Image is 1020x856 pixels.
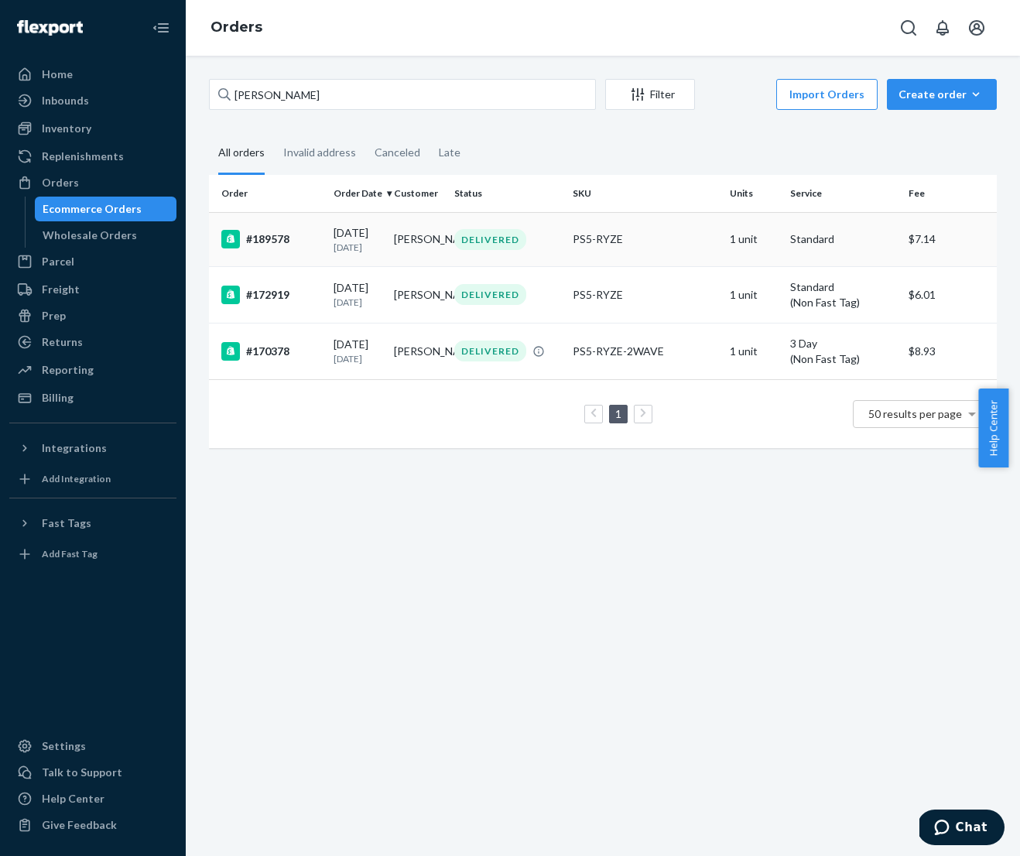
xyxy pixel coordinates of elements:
a: Help Center [9,786,176,811]
a: Orders [211,19,262,36]
a: Wholesale Orders [35,223,177,248]
a: Freight [9,277,176,302]
div: Invalid address [283,132,356,173]
button: Close Navigation [145,12,176,43]
td: 1 unit [724,323,784,379]
p: Standard [790,231,896,247]
button: Talk to Support [9,760,176,785]
th: Status [448,175,566,212]
a: Home [9,62,176,87]
p: [DATE] [334,241,382,254]
div: Canceled [375,132,420,173]
a: Settings [9,734,176,758]
div: Home [42,67,73,82]
th: SKU [566,175,724,212]
th: Order Date [327,175,388,212]
div: Prep [42,308,66,324]
a: Returns [9,330,176,354]
td: $8.93 [902,323,997,379]
button: Filter [605,79,695,110]
div: Add Integration [42,472,111,485]
div: Freight [42,282,80,297]
div: PS5-RYZE-2WAVE [573,344,718,359]
input: Search orders [209,79,596,110]
div: PS5-RYZE [573,287,718,303]
div: Add Fast Tag [42,547,98,560]
td: $7.14 [902,212,997,266]
div: DELIVERED [454,284,526,305]
button: Give Feedback [9,813,176,837]
p: [DATE] [334,352,382,365]
a: Reporting [9,358,176,382]
button: Open notifications [927,12,958,43]
a: Ecommerce Orders [35,197,177,221]
th: Order [209,175,327,212]
a: Prep [9,303,176,328]
div: Returns [42,334,83,350]
div: Billing [42,390,74,406]
div: #170378 [221,342,321,361]
div: #172919 [221,286,321,304]
th: Service [784,175,902,212]
div: Inventory [42,121,91,136]
div: Give Feedback [42,817,117,833]
div: Inbounds [42,93,89,108]
div: Help Center [42,791,104,806]
div: (Non Fast Tag) [790,351,896,367]
div: Ecommerce Orders [43,201,142,217]
a: Orders [9,170,176,195]
a: Add Fast Tag [9,542,176,567]
button: Open Search Box [893,12,924,43]
th: Fee [902,175,997,212]
div: DELIVERED [454,229,526,250]
div: #189578 [221,230,321,248]
a: Page 1 is your current page [612,407,625,420]
button: Import Orders [776,79,878,110]
button: Open account menu [961,12,992,43]
td: [PERSON_NAME] [388,212,448,266]
div: Wholesale Orders [43,228,137,243]
div: Late [439,132,460,173]
p: [DATE] [334,296,382,309]
div: Filter [606,87,694,102]
td: [PERSON_NAME] [388,323,448,379]
div: [DATE] [334,225,382,254]
ol: breadcrumbs [198,5,275,50]
div: Create order [898,87,985,102]
div: PS5-RYZE [573,231,718,247]
a: Inbounds [9,88,176,113]
div: Integrations [42,440,107,456]
td: 1 unit [724,212,784,266]
div: Orders [42,175,79,190]
a: Inventory [9,116,176,141]
p: 3 Day [790,336,896,351]
button: Integrations [9,436,176,461]
button: Create order [887,79,997,110]
td: 1 unit [724,266,784,323]
td: [PERSON_NAME] [388,266,448,323]
div: Reporting [42,362,94,378]
img: Flexport logo [17,20,83,36]
div: (Non Fast Tag) [790,295,896,310]
div: [DATE] [334,280,382,309]
div: Parcel [42,254,74,269]
iframe: Opens a widget where you can chat to one of our agents [919,810,1005,848]
div: Customer [394,187,442,200]
div: [DATE] [334,337,382,365]
div: DELIVERED [454,341,526,361]
th: Units [724,175,784,212]
button: Help Center [978,389,1008,467]
div: Talk to Support [42,765,122,780]
button: Fast Tags [9,511,176,536]
div: All orders [218,132,265,175]
a: Billing [9,385,176,410]
p: Standard [790,279,896,295]
a: Parcel [9,249,176,274]
span: 50 results per page [868,407,962,420]
a: Add Integration [9,467,176,491]
div: Settings [42,738,86,754]
div: Fast Tags [42,515,91,531]
td: $6.01 [902,266,997,323]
